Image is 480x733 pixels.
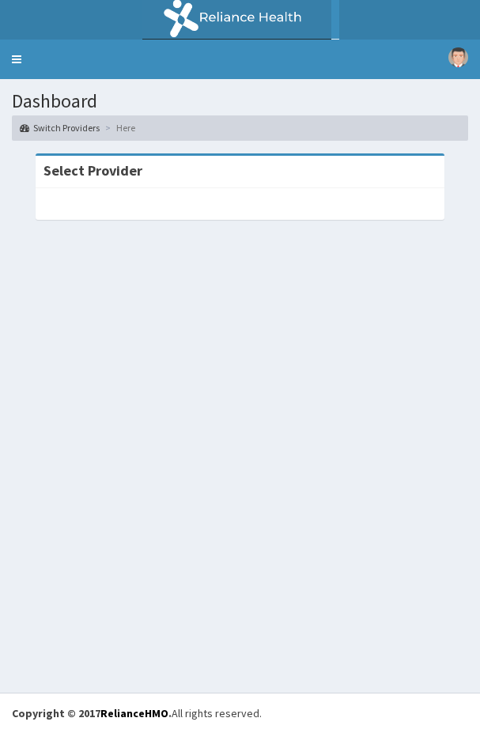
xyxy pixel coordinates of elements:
[448,47,468,67] img: User Image
[43,161,142,179] strong: Select Provider
[20,121,100,134] a: Switch Providers
[101,121,135,134] li: Here
[12,91,468,111] h1: Dashboard
[12,706,172,720] strong: Copyright © 2017 .
[100,706,168,720] a: RelianceHMO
